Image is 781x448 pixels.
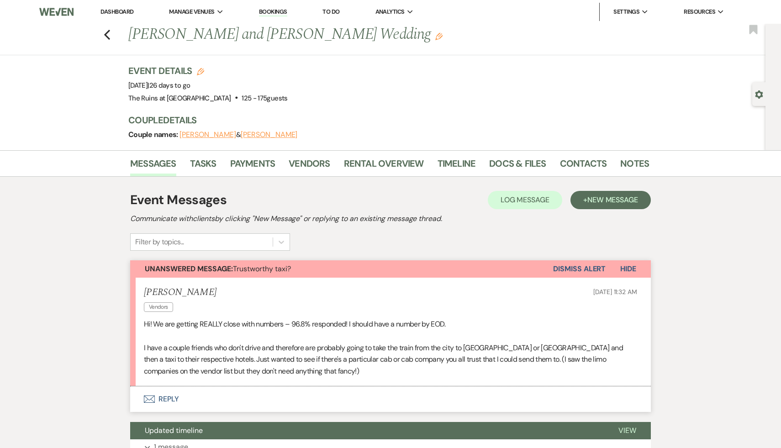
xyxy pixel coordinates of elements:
[684,7,715,16] span: Resources
[144,318,637,330] p: Hi! We are getting REALLY close with numbers – 96.8% responded! I should have a number by EOD.
[604,422,651,439] button: View
[144,287,216,298] h5: [PERSON_NAME]
[128,114,640,126] h3: Couple Details
[145,264,291,274] span: Trustworthy taxi?
[322,8,339,16] a: To Do
[488,191,562,209] button: Log Message
[128,24,538,46] h1: [PERSON_NAME] and [PERSON_NAME] Wedding
[620,156,649,176] a: Notes
[149,81,190,90] span: 26 days to go
[130,260,553,278] button: Unanswered Message:Trustworthy taxi?
[613,7,639,16] span: Settings
[289,156,330,176] a: Vendors
[179,130,297,139] span: &
[130,386,651,412] button: Reply
[130,190,227,210] h1: Event Messages
[344,156,424,176] a: Rental Overview
[242,94,287,103] span: 125 - 175 guests
[489,156,546,176] a: Docs & Files
[145,264,233,274] strong: Unanswered Message:
[241,131,297,138] button: [PERSON_NAME]
[593,288,637,296] span: [DATE] 11:32 AM
[618,426,636,435] span: View
[755,90,763,98] button: Open lead details
[145,426,203,435] span: Updated timeline
[606,260,651,278] button: Hide
[438,156,476,176] a: Timeline
[144,302,173,312] span: Vendors
[230,156,275,176] a: Payments
[128,130,179,139] span: Couple names:
[190,156,216,176] a: Tasks
[169,7,214,16] span: Manage Venues
[100,8,133,16] a: Dashboard
[39,2,74,21] img: Weven Logo
[435,32,443,40] button: Edit
[501,195,549,205] span: Log Message
[570,191,651,209] button: +New Message
[135,237,184,248] div: Filter by topics...
[375,7,405,16] span: Analytics
[553,260,606,278] button: Dismiss Alert
[259,8,287,16] a: Bookings
[130,213,651,224] h2: Communicate with clients by clicking "New Message" or replying to an existing message thread.
[128,81,190,90] span: [DATE]
[587,195,638,205] span: New Message
[179,131,236,138] button: [PERSON_NAME]
[620,264,636,274] span: Hide
[130,422,604,439] button: Updated timeline
[128,94,231,103] span: The Ruins at [GEOGRAPHIC_DATA]
[128,64,288,77] h3: Event Details
[148,81,190,90] span: |
[560,156,607,176] a: Contacts
[130,156,176,176] a: Messages
[144,342,637,377] p: I have a couple friends who don't drive and therefore are probably going to take the train from t...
